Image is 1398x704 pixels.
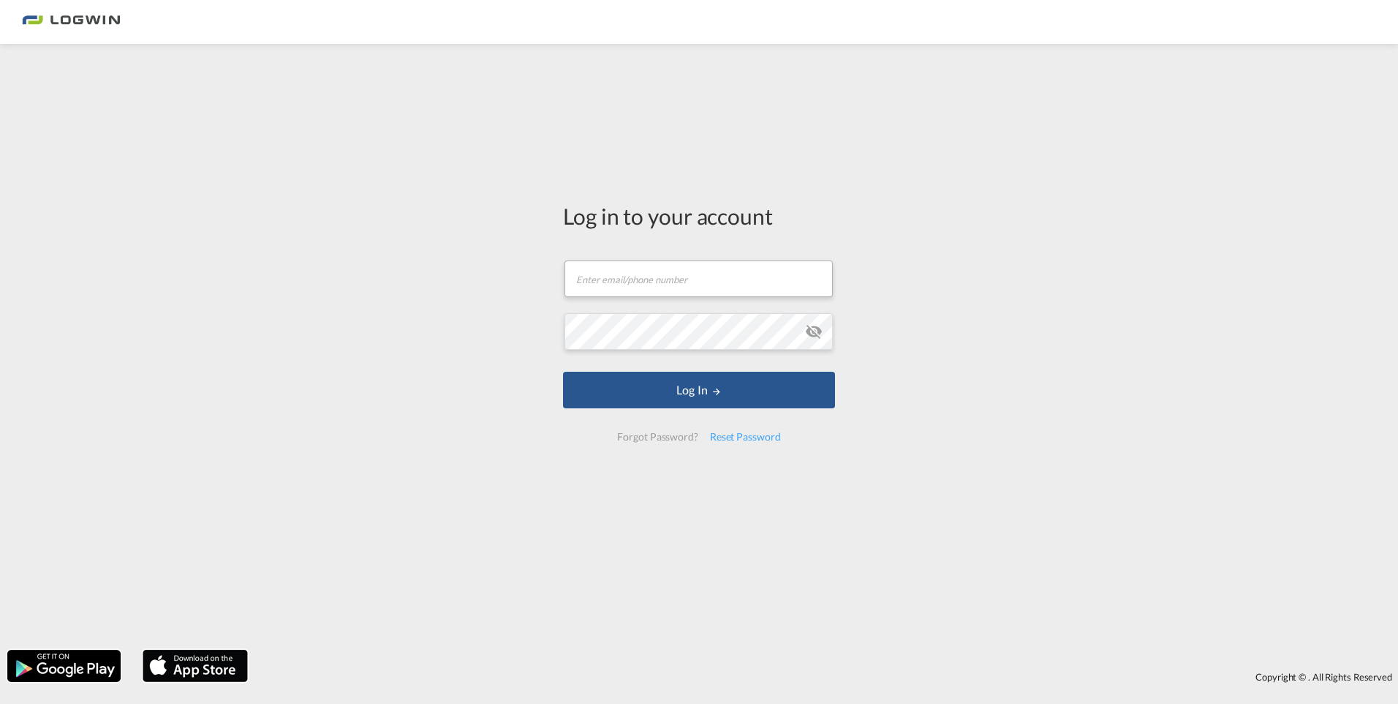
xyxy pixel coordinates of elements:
[141,648,249,684] img: apple.png
[704,424,787,450] div: Reset Password
[611,424,703,450] div: Forgot Password?
[255,664,1398,689] div: Copyright © . All Rights Reserved
[6,648,122,684] img: google.png
[805,323,823,340] md-icon: icon-eye-off
[22,6,121,39] img: bc73a0e0d8c111efacd525e4c8ad7d32.png
[563,372,835,408] button: LOGIN
[563,201,835,231] div: Log in to your account
[564,261,833,297] input: Enter email/phone number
